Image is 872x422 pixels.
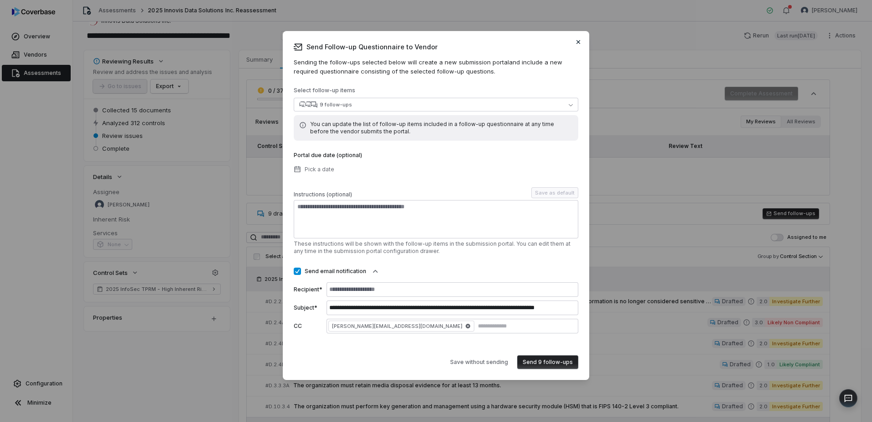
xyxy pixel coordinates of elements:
div: 9 follow-ups [320,101,352,108]
label: Portal due date (optional) [294,152,362,159]
span: [PERSON_NAME][EMAIL_ADDRESS][DOMAIN_NAME] [328,321,474,332]
button: Save without sending [445,355,514,369]
label: CC [294,322,323,330]
p: Sending the follow-ups selected below will create a new submission portal and include a new requi... [294,58,578,76]
span: Instructions (optional) [294,191,352,198]
label: Subject* [294,304,323,311]
p: You can update the list of follow-up items included in a follow-up questionnaire at any time befo... [310,121,573,135]
p: These instructions will be shown with the follow-up items in the submission portal. You can edit ... [294,240,578,255]
span: Send Follow-up Questionnaire to Vendor [294,42,578,52]
span: Pick a date [305,166,334,173]
label: Send email notification [305,268,366,275]
button: Pick a date [291,160,337,179]
button: Send 9 follow-ups [517,355,578,369]
label: Recipient* [294,286,323,293]
p: Select follow-up items [294,87,578,98]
